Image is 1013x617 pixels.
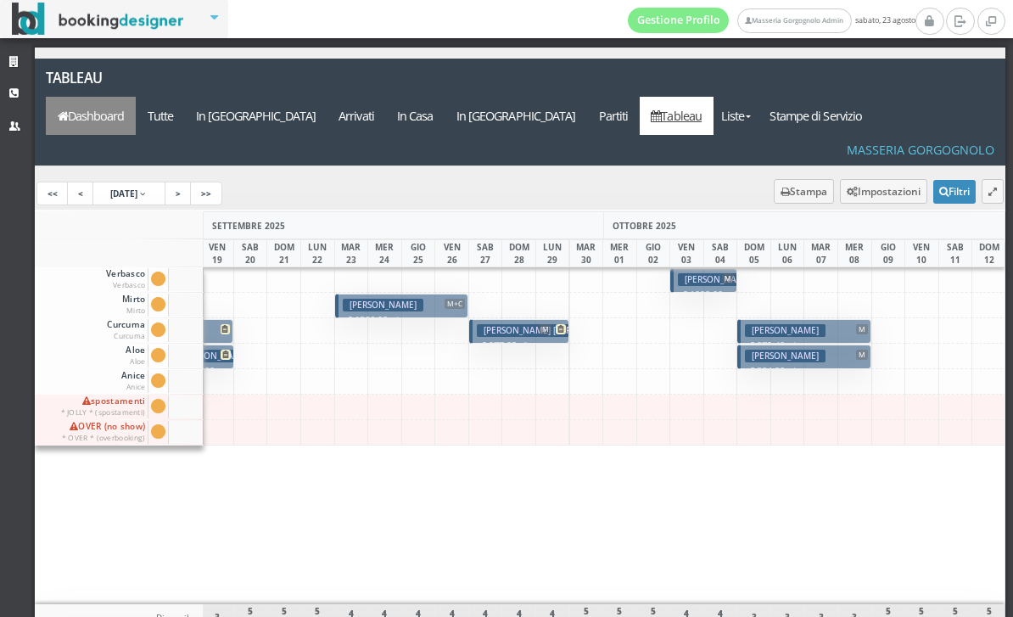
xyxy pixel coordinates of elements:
[737,319,871,344] button: [PERSON_NAME] M € 972.40 4 notti
[343,299,423,311] h3: [PERSON_NAME]
[62,433,146,442] small: * OVER * (overbooking)
[266,239,301,267] div: DOM 21
[971,239,1006,267] div: DOM 12
[613,220,676,232] span: OTTOBRE 2025
[114,331,145,340] small: Curcuma
[35,59,210,97] a: Tableau
[185,97,327,135] a: In [GEOGRAPHIC_DATA]
[36,182,69,205] a: <<
[840,179,927,204] button: Impostazioni
[120,294,148,317] span: Mirto
[669,239,704,267] div: VEN 03
[104,319,148,342] span: Curcuma
[59,395,148,418] span: spostamenti
[871,239,906,267] div: GIO 09
[737,8,851,33] a: Masseria Gorgognolo Admin
[367,239,402,267] div: MER 24
[126,382,146,391] small: Anice
[110,188,137,199] span: [DATE]
[212,220,285,232] span: SETTEMBRE 2025
[401,239,436,267] div: GIO 25
[540,324,551,334] span: M
[736,239,771,267] div: DOM 05
[165,182,192,205] a: >
[119,370,148,393] span: Anice
[334,239,369,267] div: MAR 23
[785,366,814,377] small: 4 notti
[385,97,445,135] a: In Casa
[477,339,564,352] p: € 977.82
[837,239,872,267] div: MER 08
[636,239,671,267] div: GIO 02
[587,97,640,135] a: Partiti
[640,97,714,135] a: Tableau
[722,273,734,283] span: M
[628,8,730,33] a: Gestione Profilo
[628,8,915,33] span: sabato, 23 agosto
[46,97,136,135] a: Dashboard
[856,324,868,334] span: M
[199,239,234,267] div: VEN 19
[327,97,386,135] a: Arrivati
[933,180,976,204] button: Filtri
[501,239,536,267] div: DOM 28
[785,340,814,351] small: 4 notti
[300,239,335,267] div: LUN 22
[517,340,546,351] small: 3 notti
[67,182,94,205] a: <
[12,3,184,36] img: BookingDesigner.com
[847,143,994,157] h4: Masseria Gorgognolo
[670,268,737,293] button: [PERSON_NAME] M € 1000.00 2 notti
[388,315,417,326] small: 4 notti
[678,288,732,314] p: € 1000.00
[136,97,185,135] a: Tutte
[770,239,805,267] div: LUN 06
[745,364,866,378] p: € 884.00
[343,313,464,327] p: € 1566.00
[803,239,838,267] div: MAR 07
[904,239,939,267] div: VEN 10
[61,407,146,417] small: * JOLLY * (spostamenti)
[126,306,146,315] small: Mirto
[938,239,973,267] div: SAB 11
[703,239,738,267] div: SAB 04
[714,97,758,135] a: Liste
[468,239,503,267] div: SAB 27
[678,273,758,286] h3: [PERSON_NAME]
[130,356,145,366] small: Aloe
[123,345,148,367] span: Aloe
[233,239,268,267] div: SAB 20
[745,324,826,337] h3: [PERSON_NAME]
[445,299,465,309] span: M+C
[569,239,604,267] div: MAR 30
[59,421,148,444] span: OVER (no show)
[774,179,834,204] button: Stampa
[745,350,826,362] h3: [PERSON_NAME]
[434,239,469,267] div: VEN 26
[535,239,570,267] div: LUN 29
[758,97,874,135] a: Stampe di Servizio
[445,97,587,135] a: In [GEOGRAPHIC_DATA]
[104,268,148,291] span: Verbasco
[477,324,627,337] h3: [PERSON_NAME] [PERSON_NAME]
[745,339,866,352] p: € 972.40
[737,345,871,369] button: [PERSON_NAME] M € 884.00 4 notti
[602,239,637,267] div: MER 01
[856,350,868,360] span: M
[469,319,569,344] button: [PERSON_NAME] [PERSON_NAME] M € 977.82 3 notti
[113,280,145,289] small: Verbasco
[190,182,222,205] a: >>
[335,294,469,318] button: [PERSON_NAME] M+C € 1566.00 4 notti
